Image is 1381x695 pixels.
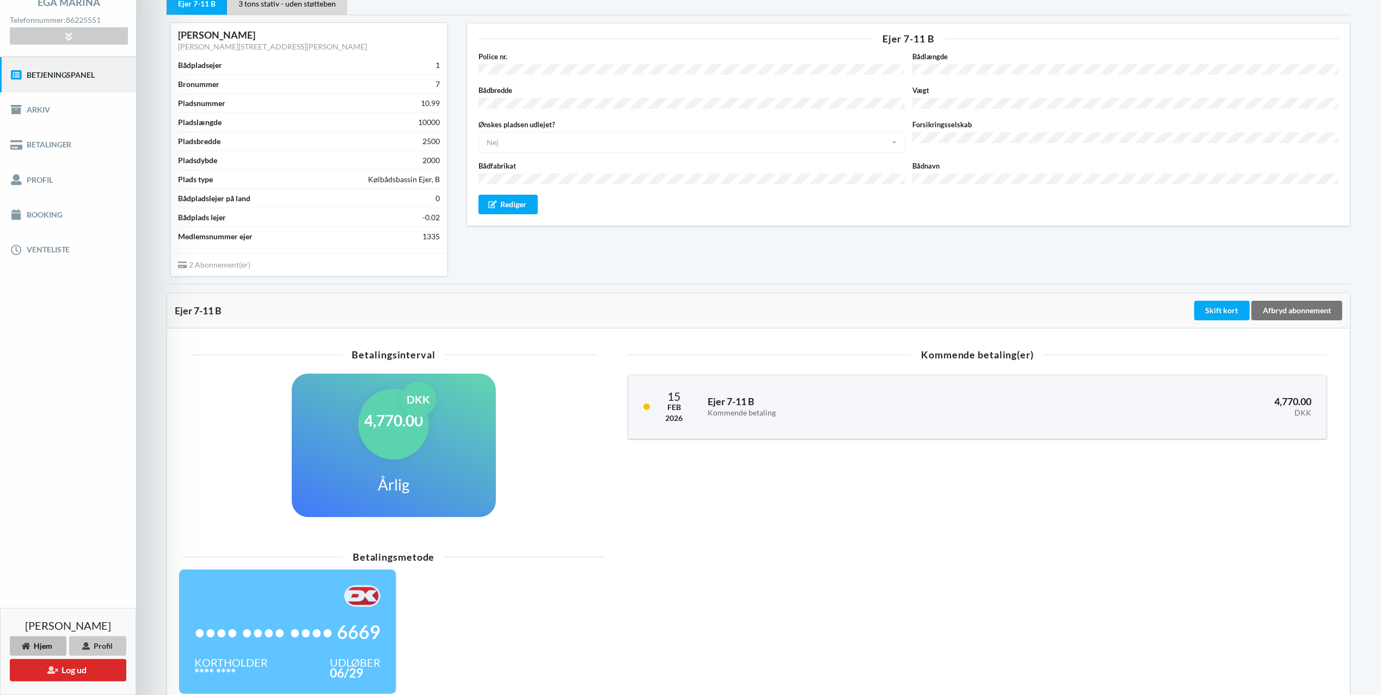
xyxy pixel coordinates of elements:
[25,620,111,631] span: [PERSON_NAME]
[175,305,1192,316] div: Ejer 7-11 B
[478,119,905,130] label: Ønskes pladsen udlejet?
[178,136,220,147] div: Pladsbredde
[10,13,127,28] div: Telefonnummer:
[665,402,683,413] div: Feb
[478,51,905,62] label: Police nr.
[344,585,380,607] img: F+AAQC4Rur0ZFP9BwAAAABJRU5ErkJggg==
[478,34,1339,44] div: Ejer 7-11 B
[364,411,423,430] h1: 4,770.00
[478,195,538,214] div: Rediger
[422,136,440,147] div: 2500
[422,155,440,166] div: 2000
[912,160,1339,171] label: Bådnavn
[912,119,1339,130] label: Forsikringsselskab
[242,626,285,637] span: ••••
[182,552,605,562] div: Betalingsmetode
[628,350,1327,359] div: Kommende betaling(er)
[178,29,440,41] div: [PERSON_NAME]
[178,79,219,90] div: Bronummer
[178,155,217,166] div: Pladsdybde
[194,657,268,668] div: Kortholder
[178,260,250,269] span: 2 Abonnement(er)
[665,413,683,424] div: 2026
[330,657,380,668] div: Udløber
[478,160,905,171] label: Bådfabrikat
[665,390,683,402] div: 15
[66,15,101,24] strong: 86225551
[378,475,409,494] h1: Årlig
[178,174,213,185] div: Plads type
[178,117,222,128] div: Pladslængde
[478,85,905,96] label: Bådbredde
[178,60,222,71] div: Bådpladsejer
[368,174,440,185] div: Kølbådsbassin Ejer, B
[290,626,333,637] span: ••••
[435,60,440,71] div: 1
[178,42,367,51] a: [PERSON_NAME][STREET_ADDRESS][PERSON_NAME]
[178,193,250,204] div: Bådpladslejer på land
[401,382,436,417] div: DKK
[435,79,440,90] div: 7
[1251,301,1342,320] div: Afbryd abonnement
[330,668,380,679] div: 06/29
[708,395,1017,417] h3: Ejer 7-11 B
[1194,301,1250,320] div: Skift kort
[435,193,440,204] div: 0
[422,231,440,242] div: 1335
[69,636,126,656] div: Profil
[337,626,380,637] span: 6669
[10,636,66,656] div: Hjem
[912,51,1339,62] label: Bådlængde
[418,117,440,128] div: 10000
[194,626,238,637] span: ••••
[178,212,226,223] div: Bådplads lejer
[178,98,225,109] div: Pladsnummer
[421,98,440,109] div: 10.99
[190,350,597,359] div: Betalingsinterval
[912,85,1339,96] label: Vægt
[422,212,440,223] div: -0.02
[708,408,1017,418] div: Kommende betaling
[1033,408,1311,418] div: DKK
[178,231,253,242] div: Medlemsnummer ejer
[10,659,126,681] button: Log ud
[1033,395,1311,417] h3: 4,770.00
